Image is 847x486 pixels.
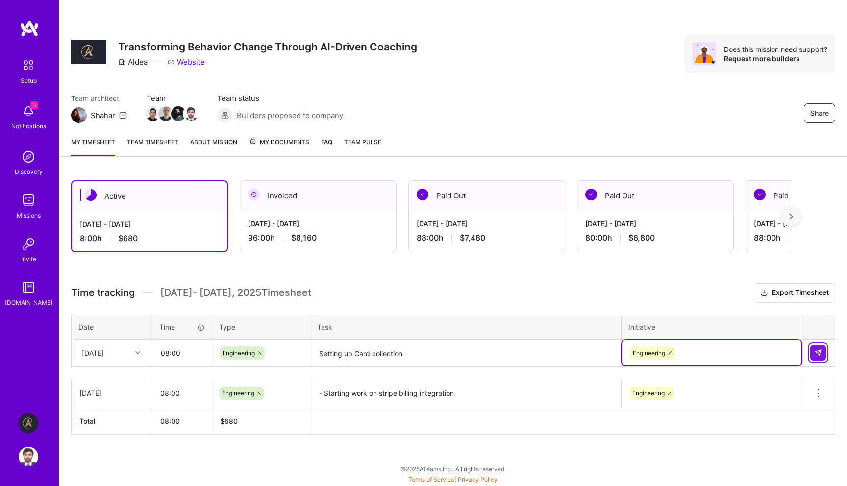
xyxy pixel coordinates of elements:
img: Invoiced [248,189,260,200]
span: | [408,476,498,483]
span: Builders proposed to company [237,110,343,121]
a: Privacy Policy [458,476,498,483]
div: [DATE] [82,348,104,358]
a: User Avatar [16,447,41,466]
textarea: Setting up Card collection [311,340,620,366]
img: setup [18,55,39,75]
a: My Documents [249,137,309,156]
img: guide book [19,278,38,297]
a: Website [167,57,205,67]
div: Missions [17,210,41,220]
input: HH:MM [153,340,211,366]
div: © 2025 ATeams Inc., All rights reserved. [59,457,847,481]
a: Team Member Avatar [172,105,185,122]
div: Invite [21,254,36,264]
a: Team timesheet [127,137,178,156]
a: About Mission [190,137,237,156]
div: Discovery [15,167,43,177]
th: Type [212,315,310,339]
img: Company Logo [71,40,106,65]
a: Terms of Service [408,476,454,483]
a: Team Pulse [344,137,381,156]
img: logo [20,20,39,37]
img: teamwork [19,191,38,210]
h3: Transforming Behavior Change Through AI-Driven Coaching [118,41,417,53]
span: Time tracking [71,287,135,299]
span: $6,800 [628,233,655,243]
a: FAQ [321,137,332,156]
a: Team Member Avatar [185,105,198,122]
textarea: - Starting work on stripe billing integration [311,380,620,407]
img: Team Member Avatar [158,106,173,121]
span: Team status [217,93,343,103]
span: $7,480 [460,233,485,243]
th: Date [72,315,152,339]
span: My Documents [249,137,309,147]
input: HH:MM [152,380,212,406]
a: Team Member Avatar [159,105,172,122]
div: Paid Out [577,181,733,211]
div: [DATE] - [DATE] [80,219,219,229]
i: icon Download [760,288,768,298]
th: Total [72,408,152,434]
div: Does this mission need support? [724,45,827,54]
i: icon Chevron [135,350,140,355]
div: 8:00 h [80,233,219,243]
div: 96:00 h [248,233,388,243]
span: Team [147,93,198,103]
a: Team Member Avatar [147,105,159,122]
a: My timesheet [71,137,115,156]
span: $ 680 [220,417,238,425]
span: 3 [30,101,38,109]
img: Active [85,189,97,201]
i: icon CompanyGray [118,58,126,66]
img: Avatar [693,42,716,66]
div: [DATE] - [DATE] [585,219,725,229]
img: Team Architect [71,107,87,123]
div: Setup [21,75,37,86]
span: Engineering [222,389,254,397]
img: Paid Out [754,189,766,200]
a: Aldea: Transforming Behavior Change Through AI-Driven Coaching [16,413,41,433]
div: Time [159,322,205,332]
img: Paid Out [417,189,428,200]
span: Engineering [223,349,255,357]
button: Export Timesheet [754,283,835,303]
img: Invite [19,234,38,254]
th: Task [310,315,622,339]
img: Paid Out [585,189,597,200]
div: Active [72,181,227,211]
button: Share [804,103,835,123]
div: Initiative [628,322,795,332]
img: Submit [814,349,822,357]
div: 88:00 h [417,233,557,243]
div: 80:00 h [585,233,725,243]
img: Team Member Avatar [184,106,199,121]
span: Engineering [632,389,665,397]
div: [DOMAIN_NAME] [5,297,52,308]
div: Paid Out [409,181,565,211]
div: null [810,345,827,361]
div: [DATE] - [DATE] [248,219,388,229]
div: Request more builders [724,54,827,63]
span: $680 [118,233,138,243]
div: [DATE] - [DATE] [417,219,557,229]
div: Shahar [91,110,115,121]
div: [DATE] [79,388,144,398]
span: [DATE] - [DATE] , 2025 Timesheet [160,287,311,299]
span: Share [810,108,829,118]
span: Team architect [71,93,127,103]
img: Team Member Avatar [146,106,160,121]
img: Aldea: Transforming Behavior Change Through AI-Driven Coaching [19,413,38,433]
span: Engineering [633,349,665,357]
span: Team Pulse [344,138,381,146]
div: Aldea [118,57,148,67]
img: Team Member Avatar [171,106,186,121]
img: Builders proposed to company [217,107,233,123]
div: Invoiced [240,181,396,211]
th: 08:00 [152,408,212,434]
img: bell [19,101,38,121]
img: discovery [19,147,38,167]
div: Notifications [11,121,46,131]
img: User Avatar [19,447,38,466]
